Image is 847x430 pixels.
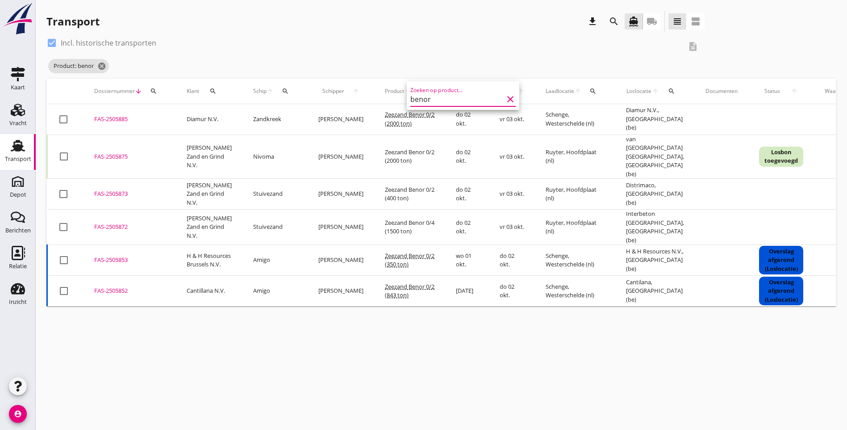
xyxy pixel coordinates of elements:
[308,179,374,210] td: [PERSON_NAME]
[535,104,615,135] td: Schenge, Westerschelde (nl)
[94,223,165,232] div: FAS-2505872
[94,190,165,198] div: FAS-2505873
[176,179,242,210] td: [PERSON_NAME] Zand en Grind N.V.
[348,88,363,95] i: arrow_upward
[546,87,574,95] span: Laadlocatie
[489,135,535,179] td: vr 03 okt.
[505,94,516,105] i: clear
[759,87,785,95] span: Status
[97,62,106,71] i: cancel
[652,88,660,95] i: arrow_upward
[445,245,489,276] td: wo 01 okt.
[647,16,657,27] i: local_shipping
[385,252,434,269] span: Zeezand Benor 0/2 (350 ton)
[308,135,374,179] td: [PERSON_NAME]
[385,282,434,299] span: Zeezand Benor 0/2 (843 ton)
[690,16,701,27] i: view_agenda
[445,179,489,210] td: do 02 okt.
[535,179,615,210] td: Ruyter, Hoofdplaat (nl)
[489,210,535,245] td: vr 03 okt.
[308,210,374,245] td: [PERSON_NAME]
[785,88,803,95] i: arrow_upward
[187,80,232,102] div: Klant
[385,110,434,127] span: Zeezand Benor 0/2 (2000 ton)
[9,405,27,423] i: account_circle
[308,104,374,135] td: [PERSON_NAME]
[535,210,615,245] td: Ruyter, Hoofdplaat (nl)
[589,88,597,95] i: search
[705,87,738,95] div: Documenten
[609,16,619,27] i: search
[94,115,165,124] div: FAS-2505885
[404,88,411,95] i: arrow_upward
[9,299,27,305] div: Inzicht
[385,87,404,95] span: Product
[253,87,267,95] span: Schip
[489,245,535,276] td: do 02 okt.
[61,38,156,47] label: Incl. historische transporten
[94,287,165,295] div: FAS-2505852
[5,156,31,162] div: Transport
[308,245,374,276] td: [PERSON_NAME]
[242,210,308,245] td: Stuivezand
[374,135,445,179] td: Zeezand Benor 0/2 (2000 ton)
[445,135,489,179] td: do 02 okt.
[489,179,535,210] td: vr 03 okt.
[2,2,34,35] img: logo-small.a267ee39.svg
[445,104,489,135] td: do 02 okt.
[615,210,695,245] td: Interbeton [GEOGRAPHIC_DATA], [GEOGRAPHIC_DATA] (be)
[410,92,503,106] input: Zoeken op product...
[628,16,639,27] i: directions_boat
[176,104,242,135] td: Diamur N.V.
[318,87,348,95] span: Schipper
[242,179,308,210] td: Stuivezand
[242,245,308,276] td: Amigo
[668,88,675,95] i: search
[615,104,695,135] td: Diamur N.V., [GEOGRAPHIC_DATA] (be)
[574,88,581,95] i: arrow_upward
[626,87,652,95] span: Loslocatie
[535,245,615,276] td: Schenge, Westerschelde (nl)
[672,16,683,27] i: view_headline
[94,256,165,265] div: FAS-2505853
[282,88,289,95] i: search
[135,88,142,95] i: arrow_downward
[5,228,31,233] div: Berichten
[94,87,135,95] span: Dossiernummer
[489,276,535,307] td: do 02 okt.
[11,84,25,90] div: Kaart
[759,277,803,306] div: Overslag afgerond (Loslocatie)
[242,135,308,179] td: Nivoma
[94,152,165,161] div: FAS-2505875
[587,16,598,27] i: download
[9,120,27,126] div: Vracht
[242,276,308,307] td: Amigo
[48,59,109,73] span: Product: benor
[615,245,695,276] td: H & H Resources N.V., [GEOGRAPHIC_DATA] (be)
[615,179,695,210] td: Distrimaco, [GEOGRAPHIC_DATA] (be)
[374,210,445,245] td: Zeezand Benor 0/4 (1500 ton)
[176,135,242,179] td: [PERSON_NAME] Zand en Grind N.V.
[150,88,157,95] i: search
[176,210,242,245] td: [PERSON_NAME] Zand en Grind N.V.
[517,88,524,95] i: arrow_upward
[267,88,274,95] i: arrow_upward
[445,210,489,245] td: do 02 okt.
[759,246,803,275] div: Overslag afgerond (Loslocatie)
[615,135,695,179] td: van [GEOGRAPHIC_DATA] [GEOGRAPHIC_DATA], [GEOGRAPHIC_DATA] (be)
[10,192,26,198] div: Depot
[209,88,217,95] i: search
[489,104,535,135] td: vr 03 okt.
[535,135,615,179] td: Ruyter, Hoofdplaat (nl)
[374,179,445,210] td: Zeezand Benor 0/2 (400 ton)
[615,276,695,307] td: Cantilana, [GEOGRAPHIC_DATA] (be)
[445,276,489,307] td: [DATE]
[242,104,308,135] td: Zandkreek
[46,14,100,29] div: Transport
[176,276,242,307] td: Cantillana N.V.
[308,276,374,307] td: [PERSON_NAME]
[535,276,615,307] td: Schenge, Westerschelde (nl)
[759,147,803,167] div: Losbon toegevoegd
[176,245,242,276] td: H & H Resources Brussels N.V.
[9,263,27,269] div: Relatie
